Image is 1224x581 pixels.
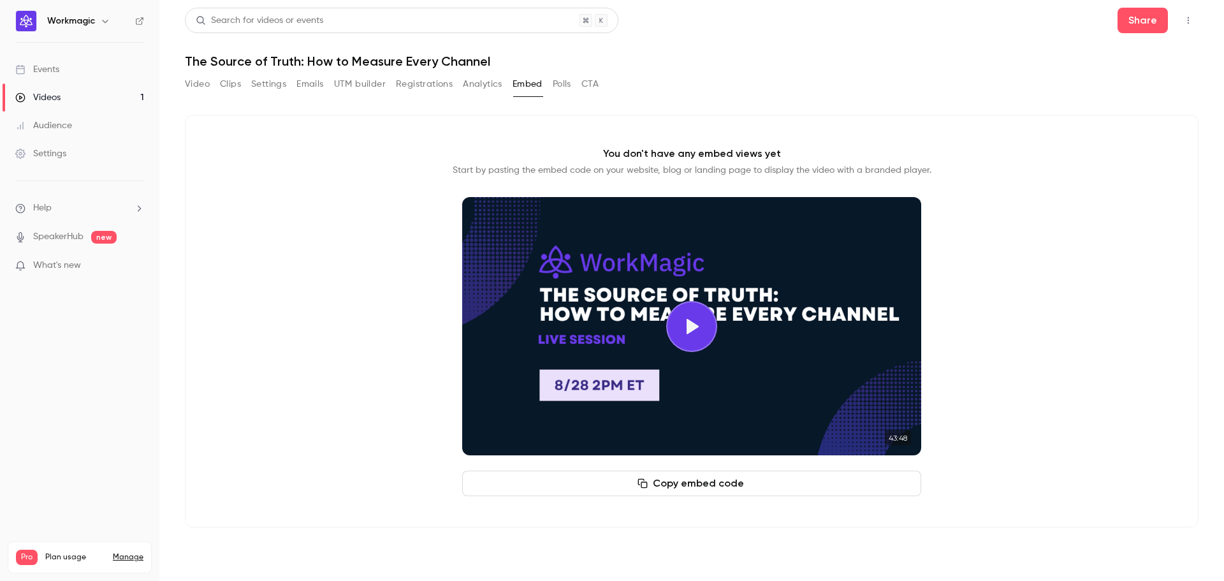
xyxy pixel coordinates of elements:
span: Help [33,202,52,215]
a: SpeakerHub [33,230,84,244]
button: Copy embed code [462,471,921,496]
button: Share [1118,8,1168,33]
p: Start by pasting the embed code on your website, blog or landing page to display the video with a... [453,164,931,177]
button: Polls [553,74,571,94]
span: Pro [16,550,38,565]
button: Analytics [463,74,502,94]
button: Embed [513,74,543,94]
a: Manage [113,552,143,563]
span: new [91,231,117,244]
div: Events [15,63,59,76]
h1: The Source of Truth: How to Measure Every Channel [185,54,1198,69]
button: Video [185,74,210,94]
button: Settings [251,74,286,94]
span: What's new [33,259,81,272]
p: You don't have any embed views yet [603,146,781,161]
div: Audience [15,119,72,132]
button: Play video [666,301,717,352]
time: 43:48 [885,430,911,445]
h6: Workmagic [47,15,95,27]
button: UTM builder [334,74,386,94]
button: Clips [220,74,241,94]
span: Plan usage [45,552,105,563]
button: CTA [581,74,599,94]
div: Search for videos or events [196,14,323,27]
button: Emails [296,74,323,94]
button: Registrations [396,74,453,94]
div: Settings [15,147,66,160]
li: help-dropdown-opener [15,202,144,215]
div: Videos [15,91,61,104]
img: Workmagic [16,11,36,31]
section: Cover [462,197,921,455]
button: Top Bar Actions [1178,10,1198,31]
